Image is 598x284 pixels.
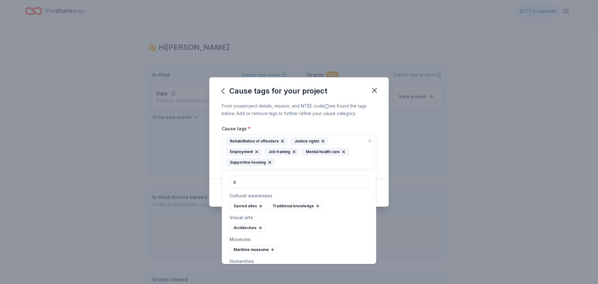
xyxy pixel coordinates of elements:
div: Cause tags for your project [222,86,327,96]
div: Sacred sites [230,202,266,210]
input: Search causes [230,176,368,188]
div: Mental health care [302,148,349,156]
div: From your project details, mission, and NTEE code we found the tags below. Add or remove tags to ... [222,102,376,117]
div: Maritime museums [230,246,278,254]
div: Employment [226,148,262,156]
div: Architecture [230,224,266,232]
div: Job training [264,148,299,156]
div: Museums [230,236,368,243]
button: Rehabilitation of offendersJustice rightsEmploymentJob trainingMental health careSupportive housing [222,134,376,169]
div: Visual arts [230,214,368,221]
div: Justice rights [290,137,328,145]
div: Traditional knowledge [268,202,323,210]
div: Cultural awareness [230,192,368,200]
div: Supportive housing [226,158,275,166]
div: Rehabilitation of offenders [226,137,288,145]
label: Cause tags [222,126,250,132]
div: Humanities [230,258,368,265]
